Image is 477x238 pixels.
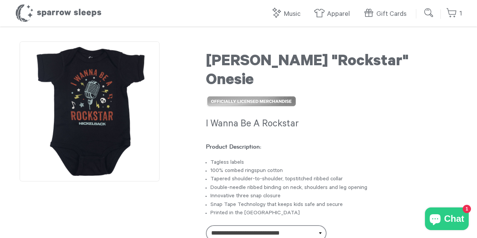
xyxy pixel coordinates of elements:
li: Innovative three snap closure [210,192,457,201]
h3: I Wanna Be A Rockstar [206,118,457,131]
h1: [PERSON_NAME] "Rockstar" Onesie [206,53,457,91]
h1: Sparrow Sleeps [15,4,102,23]
a: Gift Cards [363,6,410,22]
li: 100% combed ringspun cotton [210,167,457,175]
a: Music [271,6,304,22]
li: Printed in the [GEOGRAPHIC_DATA] [210,209,457,218]
li: Double-needle ribbed binding on neck, shoulders and leg opening [210,184,457,192]
li: Tapered shoulder-to-shoulder, topstitched ribbed collar [210,175,457,184]
a: Apparel [314,6,354,22]
img: Nickelback "Rockstar" Onesie [20,41,160,181]
a: 1 [446,6,462,22]
strong: Product Description: [206,143,261,150]
input: Submit [422,5,437,20]
inbox-online-store-chat: Shopify online store chat [423,207,471,232]
li: Tagless labels [210,159,457,167]
li: Snap Tape Technology that keeps kids safe and secure [210,201,457,209]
